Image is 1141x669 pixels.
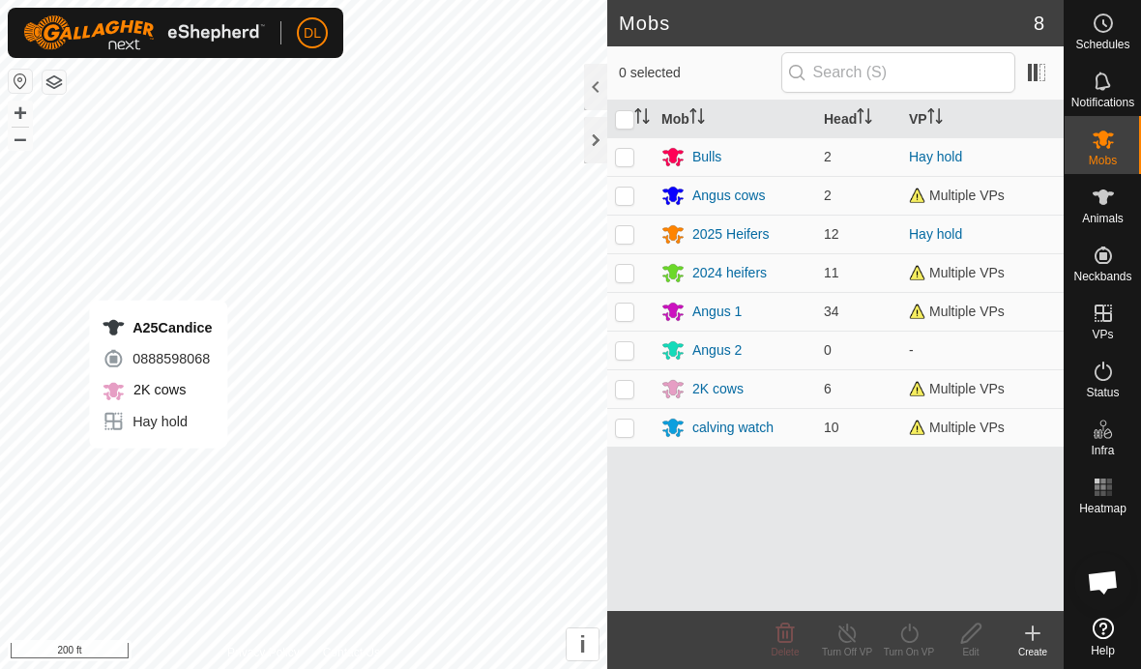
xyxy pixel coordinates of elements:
button: Reset Map [9,70,32,93]
div: Hay hold [102,410,212,433]
img: Gallagher Logo [23,15,265,50]
span: Multiple VPs [909,304,1005,319]
button: – [9,127,32,150]
a: Privacy Policy [227,644,300,661]
span: Schedules [1075,39,1129,50]
span: Multiple VPs [909,188,1005,203]
div: 2024 heifers [692,263,767,283]
div: Open chat [1074,553,1132,611]
span: Help [1091,645,1115,656]
span: Multiple VPs [909,381,1005,396]
th: Head [816,101,901,138]
div: Edit [940,645,1002,659]
a: Hay hold [909,226,962,242]
p-sorticon: Activate to sort [634,111,650,127]
p-sorticon: Activate to sort [927,111,943,127]
button: Map Layers [43,71,66,94]
p-sorticon: Activate to sort [857,111,872,127]
th: VP [901,101,1064,138]
button: i [567,628,599,660]
div: A25Candice [102,316,212,339]
span: Neckbands [1073,271,1131,282]
span: Animals [1082,213,1124,224]
span: 2 [824,188,832,203]
span: Multiple VPs [909,420,1005,435]
input: Search (S) [781,52,1015,93]
span: 2 [824,149,832,164]
div: 2K cows [692,379,744,399]
span: Multiple VPs [909,265,1005,280]
span: VPs [1092,329,1113,340]
span: 6 [824,381,832,396]
span: Delete [772,647,800,657]
div: 2025 Heifers [692,224,769,245]
span: i [579,631,586,657]
span: 8 [1034,9,1044,38]
span: 34 [824,304,839,319]
a: Contact Us [323,644,380,661]
div: Create [1002,645,1064,659]
div: Turn On VP [878,645,940,659]
a: Help [1065,610,1141,664]
td: - [901,331,1064,369]
span: 0 [824,342,832,358]
span: 10 [824,420,839,435]
div: Angus 2 [692,340,742,361]
span: Infra [1091,445,1114,456]
span: Mobs [1089,155,1117,166]
div: Turn Off VP [816,645,878,659]
a: Hay hold [909,149,962,164]
span: Heatmap [1079,503,1126,514]
div: Bulls [692,147,721,167]
span: Notifications [1071,97,1134,108]
h2: Mobs [619,12,1034,35]
div: Angus 1 [692,302,742,322]
p-sorticon: Activate to sort [689,111,705,127]
div: Angus cows [692,186,765,206]
span: DL [304,23,321,44]
div: calving watch [692,418,774,438]
span: 0 selected [619,63,781,83]
span: 2K cows [129,382,186,397]
button: + [9,102,32,125]
div: 0888598068 [102,347,212,370]
span: 12 [824,226,839,242]
th: Mob [654,101,816,138]
span: Status [1086,387,1119,398]
span: 11 [824,265,839,280]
